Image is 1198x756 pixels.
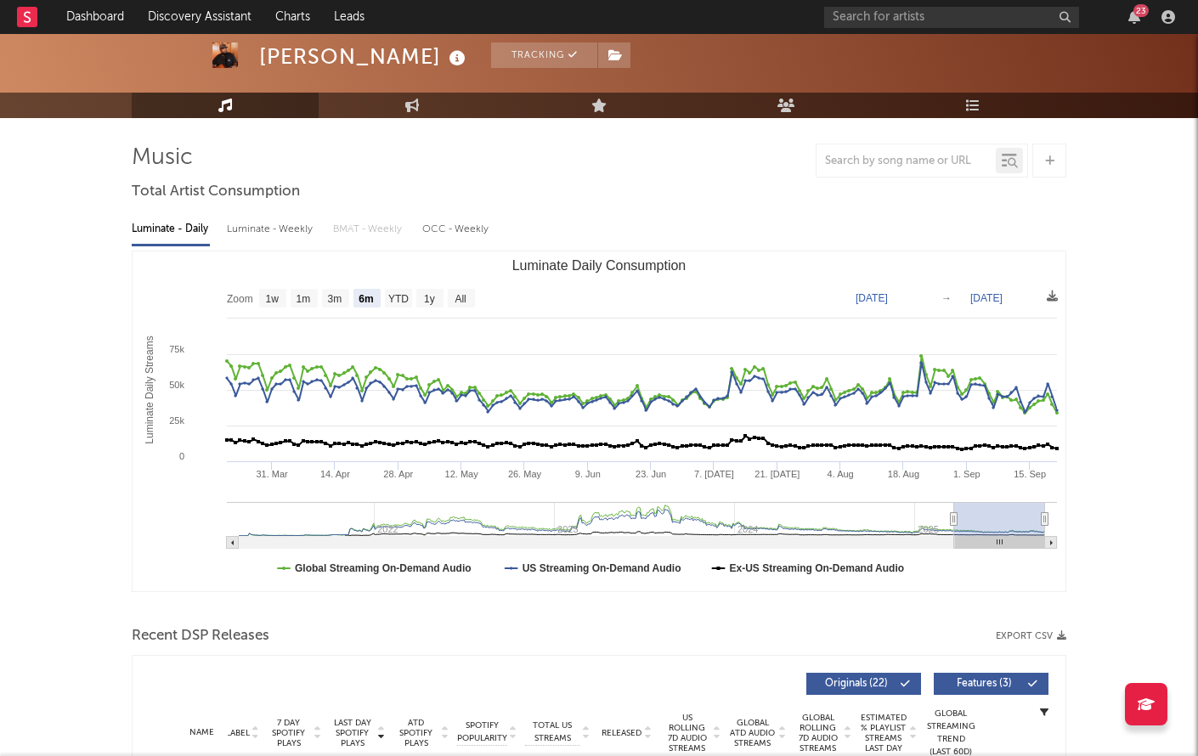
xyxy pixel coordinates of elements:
span: US Rolling 7D Audio Streams [664,713,710,753]
text: All [455,293,466,305]
button: 23 [1128,10,1140,24]
text: 14. Apr [320,469,350,479]
input: Search by song name or URL [817,155,996,168]
button: Originals(22) [806,673,921,695]
button: Export CSV [996,631,1066,641]
span: Total US Streams [525,719,579,745]
text: 7. [DATE] [694,469,734,479]
text: 15. Sep [1014,469,1046,479]
text: 9. Jun [575,469,601,479]
span: Label [226,728,250,738]
span: Global Rolling 7D Audio Streams [794,713,841,753]
span: ATD Spotify Plays [393,718,438,748]
span: Last Day Spotify Plays [330,718,375,748]
text: [DATE] [970,292,1003,304]
span: Global ATD Audio Streams [729,718,776,748]
div: Luminate - Weekly [227,215,316,244]
text: 3m [328,293,342,305]
text: → [941,292,952,304]
span: Originals ( 22 ) [817,679,896,689]
div: [PERSON_NAME] [259,42,470,71]
svg: Luminate Daily Consumption [133,251,1065,591]
div: OCC - Weekly [422,215,490,244]
span: Estimated % Playlist Streams Last Day [860,713,907,753]
text: 75k [169,344,184,354]
text: 18. Aug [888,469,919,479]
div: Luminate - Daily [132,215,210,244]
div: 23 [1133,4,1149,17]
text: 21. [DATE] [754,469,800,479]
text: 12. May [445,469,479,479]
text: 50k [169,380,184,390]
div: Name [184,726,219,739]
span: Features ( 3 ) [945,679,1023,689]
text: 1y [424,293,435,305]
text: 26. May [508,469,542,479]
span: Spotify Popularity [457,719,507,745]
text: Luminate Daily Consumption [512,258,687,273]
text: 1w [266,293,280,305]
text: Zoom [227,293,253,305]
button: Tracking [491,42,597,68]
text: US Streaming On-Demand Audio [523,562,681,574]
text: 1m [297,293,311,305]
text: Global Streaming On-Demand Audio [295,562,472,574]
text: 23. Jun [636,469,666,479]
text: YTD [388,293,409,305]
text: 6m [359,293,373,305]
span: Total Artist Consumption [132,182,300,202]
text: [DATE] [856,292,888,304]
input: Search for artists [824,7,1079,28]
text: 31. Mar [256,469,288,479]
text: Luminate Daily Streams [144,336,155,443]
span: Recent DSP Releases [132,626,269,646]
text: 28. Apr [383,469,413,479]
span: Released [602,728,641,738]
text: 4. Aug [828,469,854,479]
span: 7 Day Spotify Plays [266,718,311,748]
text: 0 [179,451,184,461]
button: Features(3) [934,673,1048,695]
text: 25k [169,415,184,426]
text: 1. Sep [953,469,980,479]
text: Ex-US Streaming On-Demand Audio [730,562,905,574]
